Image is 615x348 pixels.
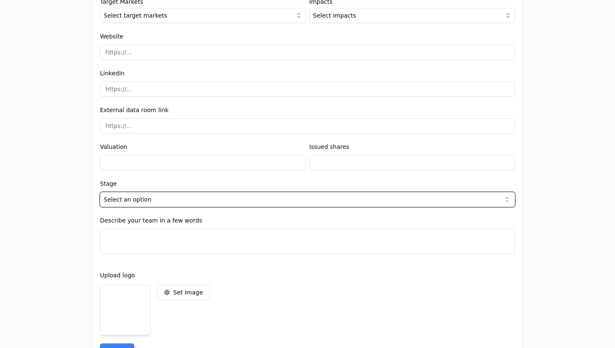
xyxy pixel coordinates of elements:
[100,70,125,77] label: LinkedIn
[100,45,515,60] input: https://...
[309,143,349,150] label: Issued shares
[100,33,123,40] label: Website
[100,143,127,150] label: Valuation
[313,11,356,20] span: Select impacts
[104,11,167,20] span: Select target markets
[157,285,210,300] button: Set image
[100,180,117,187] label: Stage
[100,118,515,133] input: https://...
[100,107,169,113] label: External data room link
[100,82,515,97] input: https://...
[100,217,202,224] label: Describe your team in a few words
[173,288,203,297] div: Set image
[100,272,515,278] label: Upload logo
